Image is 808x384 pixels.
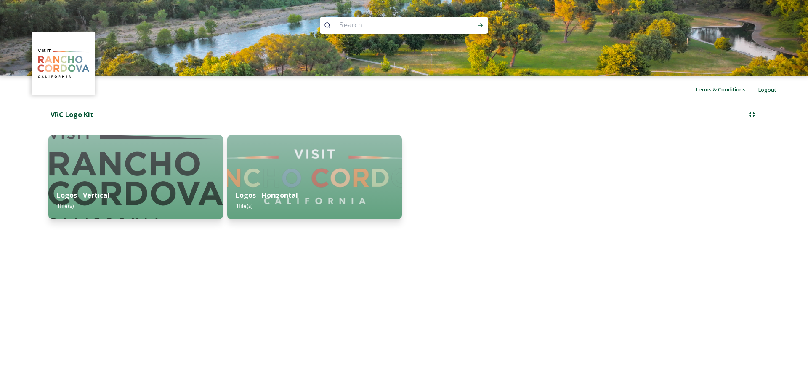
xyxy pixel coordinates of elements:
[57,191,109,200] strong: Logos - Vertical
[227,135,402,219] img: VRC_Horiz_Logo_Rainbow.png
[33,33,94,94] img: images.png
[695,86,746,93] span: Terms & Conditions
[57,202,74,209] span: 1 file(s)
[758,86,776,94] span: Logout
[695,84,758,94] a: Terms & Conditions
[236,202,252,209] span: 1 file(s)
[335,16,450,35] input: Search
[236,191,298,200] strong: Logos - Horizontal
[48,135,223,219] img: VRC_Vert_Logo_Black.png
[50,110,93,119] strong: VRC Logo Kit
